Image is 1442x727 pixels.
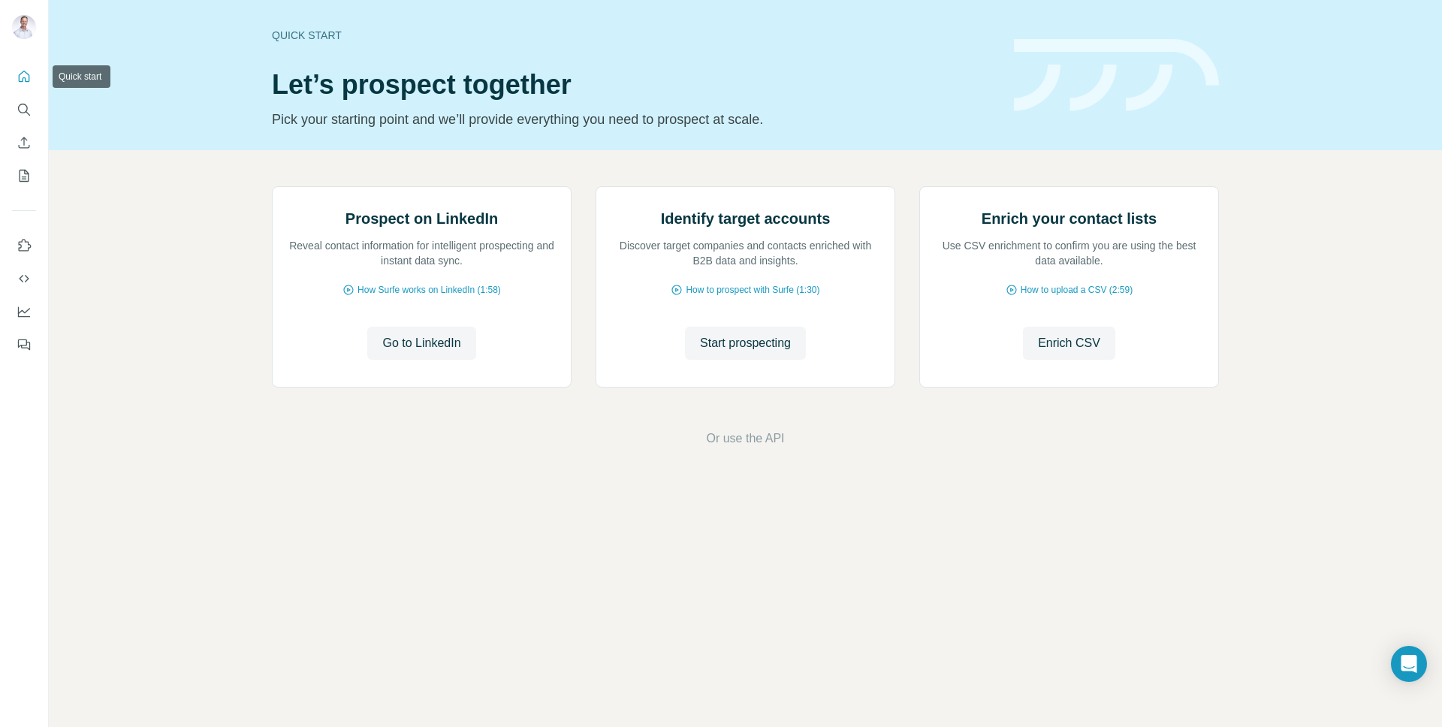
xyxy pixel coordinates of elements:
[685,327,806,360] button: Start prospecting
[611,238,879,268] p: Discover target companies and contacts enriched with B2B data and insights.
[686,283,819,297] span: How to prospect with Surfe (1:30)
[706,430,784,448] button: Or use the API
[12,63,36,90] button: Quick start
[12,129,36,156] button: Enrich CSV
[367,327,475,360] button: Go to LinkedIn
[12,265,36,292] button: Use Surfe API
[1391,646,1427,682] div: Open Intercom Messenger
[272,70,996,100] h1: Let’s prospect together
[700,334,791,352] span: Start prospecting
[12,96,36,123] button: Search
[12,232,36,259] button: Use Surfe on LinkedIn
[12,15,36,39] img: Avatar
[345,208,498,229] h2: Prospect on LinkedIn
[272,109,996,130] p: Pick your starting point and we’ll provide everything you need to prospect at scale.
[982,208,1157,229] h2: Enrich your contact lists
[12,298,36,325] button: Dashboard
[1038,334,1100,352] span: Enrich CSV
[272,28,996,43] div: Quick start
[661,208,831,229] h2: Identify target accounts
[12,162,36,189] button: My lists
[935,238,1203,268] p: Use CSV enrichment to confirm you are using the best data available.
[357,283,501,297] span: How Surfe works on LinkedIn (1:58)
[12,331,36,358] button: Feedback
[288,238,556,268] p: Reveal contact information for intelligent prospecting and instant data sync.
[382,334,460,352] span: Go to LinkedIn
[1014,39,1219,112] img: banner
[1021,283,1133,297] span: How to upload a CSV (2:59)
[1023,327,1115,360] button: Enrich CSV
